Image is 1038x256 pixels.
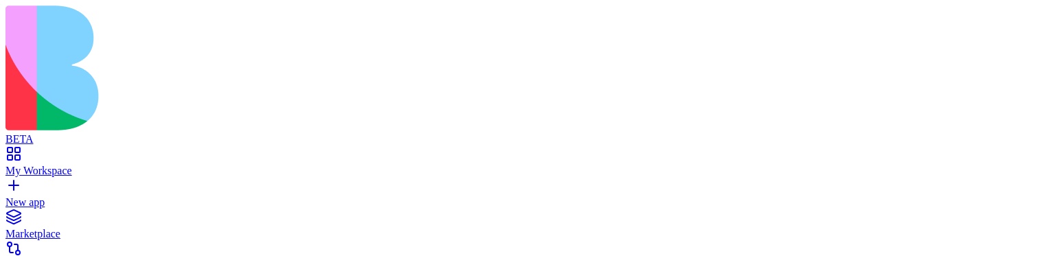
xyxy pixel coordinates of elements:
[5,216,1033,240] a: Marketplace
[5,184,1033,209] a: New app
[5,196,1033,209] div: New app
[5,133,1033,146] div: BETA
[38,12,118,32] span: Recipe Hub
[11,11,118,33] a: Recipe Hub
[11,67,195,94] h1: All Recipes
[5,165,1033,177] div: My Workspace
[5,152,1033,177] a: My Workspace
[5,228,1033,240] div: Marketplace
[5,5,557,130] img: logo
[5,121,1033,146] a: BETA
[11,100,195,132] p: Discover delicious recipes shared by our community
